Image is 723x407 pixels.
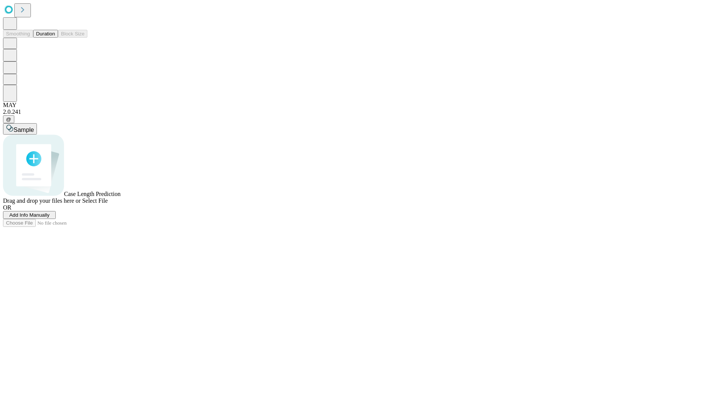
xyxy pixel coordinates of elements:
[33,30,58,38] button: Duration
[3,197,81,204] span: Drag and drop your files here or
[82,197,108,204] span: Select File
[58,30,87,38] button: Block Size
[3,102,720,109] div: MAY
[6,116,11,122] span: @
[3,211,56,219] button: Add Info Manually
[3,115,14,123] button: @
[3,109,720,115] div: 2.0.241
[3,204,11,211] span: OR
[64,191,120,197] span: Case Length Prediction
[9,212,50,218] span: Add Info Manually
[3,123,37,135] button: Sample
[3,30,33,38] button: Smoothing
[14,127,34,133] span: Sample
